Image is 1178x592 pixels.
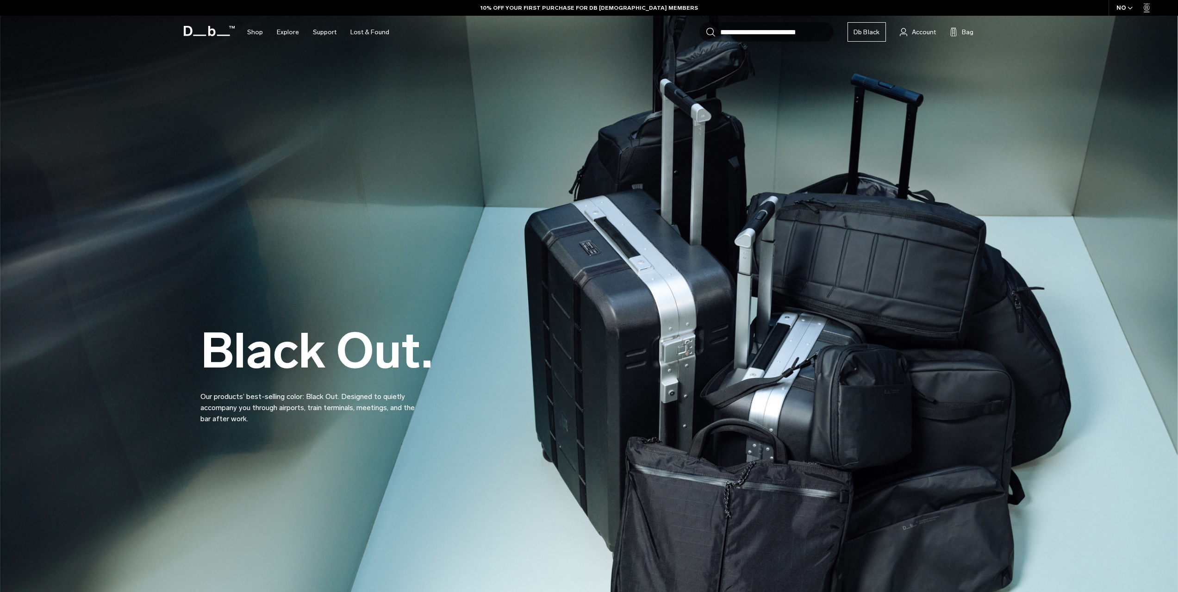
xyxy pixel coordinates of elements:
a: Support [313,16,337,49]
nav: Main Navigation [240,16,396,49]
a: Account [900,26,936,37]
button: Bag [950,26,973,37]
span: Account [912,27,936,37]
span: Bag [962,27,973,37]
p: Our products’ best-selling color: Black Out. Designed to quietly accompany you through airports, ... [200,380,423,424]
a: Shop [247,16,263,49]
a: Explore [277,16,299,49]
h2: Black Out. [200,327,433,375]
a: Lost & Found [350,16,389,49]
a: Db Black [848,22,886,42]
a: 10% OFF YOUR FIRST PURCHASE FOR DB [DEMOGRAPHIC_DATA] MEMBERS [480,4,698,12]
